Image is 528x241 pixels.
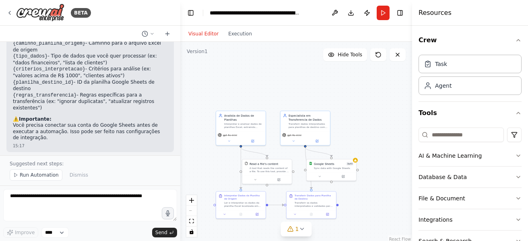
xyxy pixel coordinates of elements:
[314,162,334,166] div: Google Sheets
[13,116,167,123] h2: ⚠️
[267,177,290,182] button: Open in side panel
[346,162,354,166] span: Number of enabled actions
[20,172,59,178] span: Run Automation
[187,48,208,55] div: Version 1
[332,174,355,179] button: Open in side panel
[162,207,174,219] button: Click to speak your automation idea
[13,41,85,46] code: {caminho_planilha_origem}
[10,161,171,167] p: Suggested next steps:
[13,53,167,66] li: - Tipo de dados que você quer processar (ex: "dados financeiros", "lista de clientes")
[13,79,167,92] li: - ID da planilha Google Sheets de destino
[66,169,92,181] button: Dismiss
[419,188,522,209] button: File & Document
[13,143,167,149] div: 15:17
[224,122,263,129] div: Interpretar e analisar dados de planilhas Excel, extraindo informações relevantes e identificando...
[152,228,177,237] button: Send
[13,66,167,79] li: - Critérios para análise (ex: "valores acima de R$ 1000", "clientes ativos")
[3,227,38,238] button: Improve
[13,54,47,59] code: {tipo_dados}
[216,111,266,146] div: Analista de Dados de PlanilhasInterpretar e analisar dados de planilhas Excel, extraindo informaç...
[250,167,289,173] div: A tool that reads the content of a file. To use this tool, provide a 'file_path' parameter with t...
[281,222,312,237] button: 1
[13,92,167,111] li: - Regras específicas para a transferência (ex: "ignorar duplicatas", "atualizar registros existen...
[13,40,167,53] li: - Caminho para o arquivo Excel de origem
[314,167,354,170] div: Sync data with Google Sheets
[239,148,243,189] g: Edge from 55552474-169b-4c81-8a39-f51107e4f53c to 78c3c8c2-01e9-45d6-8b98-5bdb318b3303
[289,122,328,129] div: Transferir dados interpretados para planilhas de destino com precisão, formatação adequada e vali...
[138,29,158,39] button: Switch to previous chat
[419,167,522,187] button: Database & Data
[303,212,320,217] button: No output available
[13,80,74,85] code: {planilha_destino_id}
[250,212,264,217] button: Open in side panel
[223,134,237,137] span: gpt-4o-mini
[224,113,263,122] div: Analista de Dados de Planilhas
[287,134,301,137] span: gpt-4o-mini
[419,102,522,124] button: Tools
[224,194,263,200] div: Interpretar Dados da Planilha de Origem
[210,9,300,17] nav: breadcrumb
[305,139,328,144] button: Open in side panel
[13,122,167,141] p: Você precisa conectar sua conta do Google Sheets antes de executar a automação. Isso pode ser fei...
[19,116,52,122] strong: Importante:
[435,82,452,90] div: Agent
[186,195,197,206] button: zoom in
[71,8,91,18] div: BETA
[15,229,35,236] span: Improve
[295,194,334,200] div: Transferir Dados para Planilha de Destino
[223,29,257,39] button: Execution
[242,159,292,184] div: FileReadToolRead a file's contentA tool that reads the content of a file. To use this tool, provi...
[419,8,452,18] h4: Resources
[295,201,334,208] div: Transferir os dados interpretados e validados para a planilha de destino {planilha_destino_id}. A...
[419,51,522,101] div: Crew
[185,7,196,19] button: Hide left sidebar
[309,162,312,165] img: Google Sheets
[184,29,223,39] button: Visual Editor
[161,29,174,39] button: Start a new chat
[306,159,357,181] div: Google SheetsGoogle Sheets3of3Sync data with Google Sheets
[13,66,85,72] code: {criterios_interpretacao}
[280,111,330,146] div: Especialista em Transferencia de DadosTransferir dados interpretados para planilhas de destino co...
[13,93,76,98] code: {regras_transferencia}
[435,60,447,68] div: Task
[289,113,328,122] div: Especialista em Transferencia de Dados
[419,29,522,51] button: Crew
[10,169,62,181] button: Run Automation
[250,162,278,166] div: Read a file's content
[394,7,406,19] button: Hide right sidebar
[186,227,197,237] button: toggle interactivity
[70,172,88,178] span: Dismiss
[16,4,64,22] img: Logo
[224,201,263,208] div: Ler e interpretar os dados da planilha Excel localizada em {caminho_planilha_origem}. Analisar {t...
[186,216,197,227] button: fit view
[155,229,167,236] span: Send
[241,139,264,144] button: Open in side panel
[419,145,522,166] button: AI & Machine Learning
[295,225,299,233] span: 1
[216,191,266,219] div: Interpretar Dados da Planilha de OrigemLer e interpretar os dados da planilha Excel localizada em...
[303,148,333,157] g: Edge from d67fda9f-0b40-487d-a32f-68680b81eeda to a85d6eb4-be3d-4f87-8886-d3b2efa7a3fb
[338,51,362,58] span: Hide Tools
[245,162,248,165] img: FileReadTool
[186,195,197,237] div: React Flow controls
[321,212,334,217] button: Open in side panel
[419,209,522,230] button: Integrations
[286,191,336,219] div: Transferir Dados para Planilha de DestinoTransferir os dados interpretados e validados para a pla...
[268,203,284,207] g: Edge from 78c3c8c2-01e9-45d6-8b98-5bdb318b3303 to fc9ec143-bd3d-494e-bdcb-bd679c548573
[323,48,367,61] button: Hide Tools
[239,148,269,157] g: Edge from 55552474-169b-4c81-8a39-f51107e4f53c to 11b3330b-b787-407a-9cf3-845c47792c10
[232,212,249,217] button: No output available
